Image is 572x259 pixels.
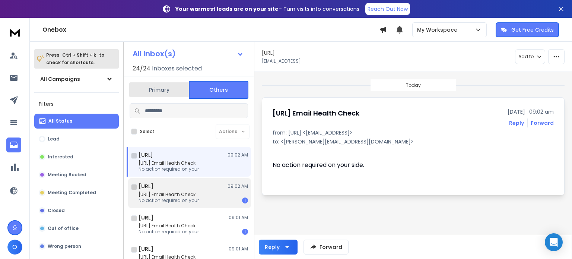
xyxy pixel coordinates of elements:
[265,243,280,251] div: Reply
[48,172,86,178] p: Meeting Booked
[139,229,199,235] p: No action required on your
[509,119,524,127] button: Reply
[139,198,199,203] p: No action required on your
[259,240,298,255] button: Reply
[273,108,359,119] h1: [URL] Email Health Check
[127,46,250,61] button: All Inbox(s)
[48,225,79,231] p: Out of office
[48,136,60,142] p: Lead
[133,64,150,73] span: 24 / 24
[34,114,119,129] button: All Status
[139,183,153,190] h1: [URL]
[273,138,554,145] p: to: <[PERSON_NAME][EMAIL_ADDRESS][DOMAIN_NAME]>
[152,64,202,73] h3: Inboxes selected
[228,183,248,189] p: 09:02 AM
[61,51,97,59] span: Ctrl + Shift + k
[139,223,199,229] p: [URL] Email Health Check
[139,214,153,221] h1: [URL]
[139,160,199,166] p: [URL] Email Health Check
[42,25,379,34] h1: Onebox
[34,149,119,164] button: Interested
[140,129,155,135] label: Select
[7,240,22,255] button: O
[40,75,80,83] h1: All Campaigns
[273,161,496,184] div: No action required on your side.
[242,229,248,235] div: 1
[228,152,248,158] p: 09:02 AM
[545,233,563,251] div: Open Intercom Messenger
[48,154,73,160] p: Interested
[175,5,359,13] p: – Turn visits into conversations
[417,26,460,34] p: My Workspace
[496,22,559,37] button: Get Free Credits
[531,119,554,127] div: Forward
[508,108,554,116] p: [DATE] : 09:02 am
[139,151,153,159] h1: [URL]
[46,51,104,66] p: Press to check for shortcuts.
[133,50,176,57] h1: All Inbox(s)
[368,5,408,13] p: Reach Out Now
[518,54,534,60] p: Add to
[34,99,119,109] h3: Filters
[139,166,199,172] p: No action required on your
[34,167,119,182] button: Meeting Booked
[139,192,199,198] p: [URL] Email Health Check
[511,26,554,34] p: Get Free Credits
[34,185,119,200] button: Meeting Completed
[304,240,349,255] button: Forward
[139,245,153,253] h1: [URL]
[242,198,248,203] div: 1
[262,58,301,64] p: [EMAIL_ADDRESS]
[48,190,96,196] p: Meeting Completed
[48,208,65,214] p: Closed
[48,118,72,124] p: All Status
[175,5,279,13] strong: Your warmest leads are on your site
[34,203,119,218] button: Closed
[189,81,248,99] button: Others
[229,215,248,221] p: 09:01 AM
[34,221,119,236] button: Out of office
[406,82,421,88] p: Today
[229,246,248,252] p: 09:01 AM
[34,239,119,254] button: Wrong person
[273,129,554,136] p: from: [URL] <[EMAIL_ADDRESS]>
[262,49,275,57] h1: [URL]
[34,72,119,86] button: All Campaigns
[34,132,119,146] button: Lead
[129,82,189,98] button: Primary
[48,243,81,249] p: Wrong person
[7,25,22,39] img: logo
[365,3,410,15] a: Reach Out Now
